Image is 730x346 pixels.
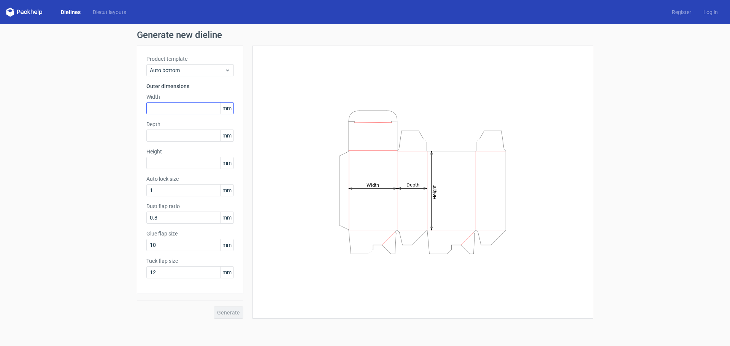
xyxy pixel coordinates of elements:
[137,30,593,39] h1: Generate new dieline
[432,185,437,199] tspan: Height
[666,8,697,16] a: Register
[220,239,233,251] span: mm
[220,103,233,114] span: mm
[146,257,234,265] label: Tuck flap size
[146,82,234,90] h3: Outer dimensions
[367,182,379,188] tspan: Width
[55,8,87,16] a: Dielines
[146,93,234,101] label: Width
[220,212,233,223] span: mm
[87,8,132,16] a: Diecut layouts
[146,120,234,128] label: Depth
[146,148,234,155] label: Height
[146,202,234,210] label: Dust flap ratio
[146,55,234,63] label: Product template
[220,185,233,196] span: mm
[146,175,234,183] label: Auto lock size
[697,8,724,16] a: Log in
[220,130,233,141] span: mm
[220,267,233,278] span: mm
[146,230,234,237] label: Glue flap size
[220,157,233,169] span: mm
[150,66,225,74] span: Auto bottom
[406,182,419,188] tspan: Depth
